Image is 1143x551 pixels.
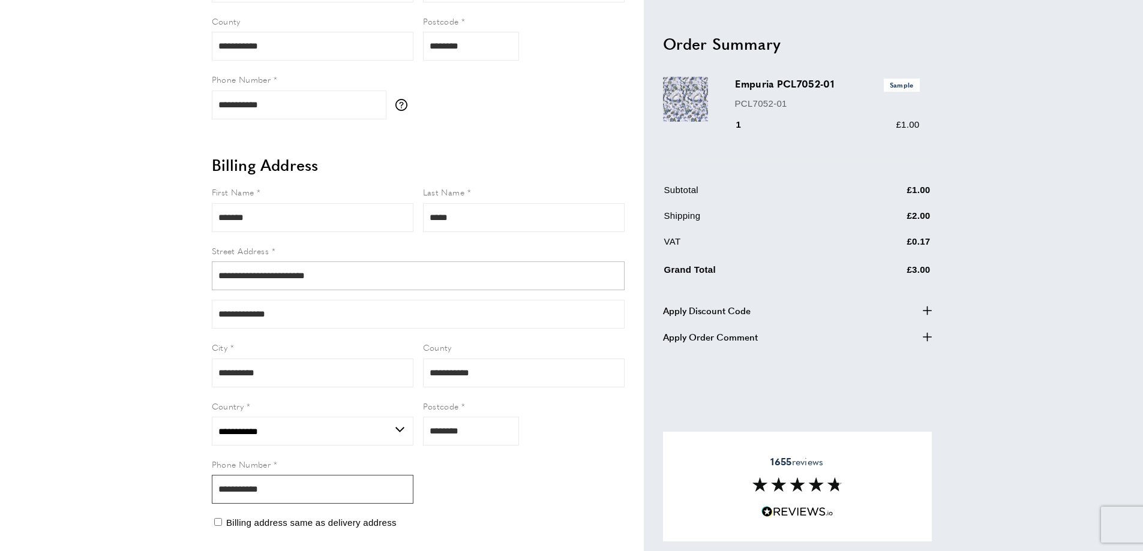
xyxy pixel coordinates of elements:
span: Postcode [423,15,459,27]
input: Billing address same as delivery address [214,518,222,526]
span: £1.00 [896,119,919,130]
span: Postcode [423,400,459,412]
img: Reviews.io 5 stars [761,506,833,517]
span: Phone Number [212,73,271,85]
p: PCL7052-01 [735,96,920,110]
td: Subtotal [664,183,847,206]
td: Shipping [664,209,847,232]
span: County [423,341,452,353]
td: Grand Total [664,260,847,286]
span: County [212,15,241,27]
h2: Order Summary [663,32,932,54]
td: VAT [664,234,847,258]
span: Billing address same as delivery address [226,517,397,528]
strong: 1655 [770,454,791,468]
h2: Billing Address [212,154,625,176]
span: First Name [212,186,254,198]
h3: Empuria PCL7052-01 [735,77,920,91]
td: £2.00 [848,209,931,232]
span: reviews [770,455,823,467]
span: Last Name [423,186,465,198]
span: Sample [884,79,920,91]
img: Reviews section [752,477,842,492]
img: Empuria PCL7052-01 [663,77,708,122]
td: £0.17 [848,234,931,258]
span: City [212,341,228,353]
td: £1.00 [848,183,931,206]
span: Street Address [212,245,269,257]
div: 1 [735,118,758,132]
button: More information [395,99,413,111]
span: Country [212,400,244,412]
span: Apply Discount Code [663,303,751,317]
span: Apply Order Comment [663,329,758,344]
td: £3.00 [848,260,931,286]
span: Phone Number [212,458,271,470]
